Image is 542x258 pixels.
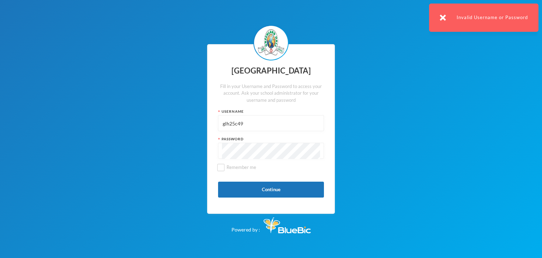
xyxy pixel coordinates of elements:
[429,4,538,32] div: Invalid Username or Password
[224,164,259,170] span: Remember me
[218,136,324,142] div: Password
[231,214,311,233] div: Powered by :
[218,182,324,198] button: Continue
[218,64,324,78] div: [GEOGRAPHIC_DATA]
[264,217,311,233] img: Bluebic
[218,109,324,114] div: Username
[218,83,324,104] div: Fill in your Username and Password to access your account. Ask your school administrator for your...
